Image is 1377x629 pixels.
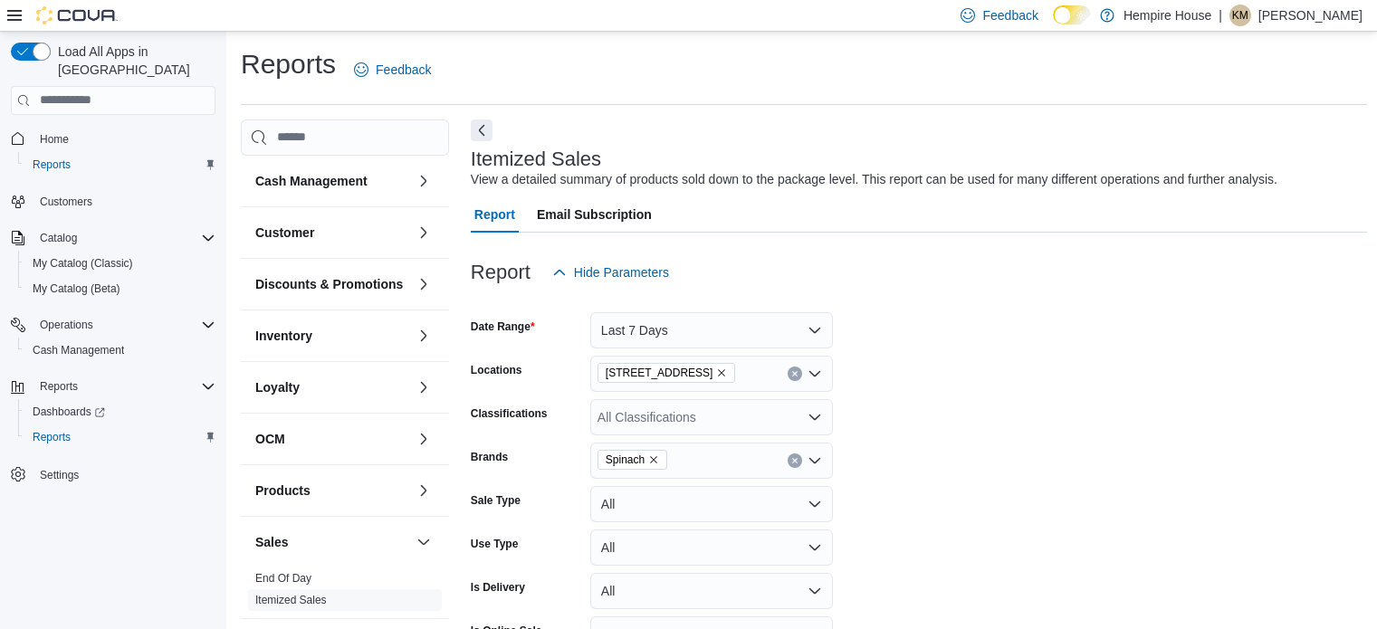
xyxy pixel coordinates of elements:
[255,378,409,396] button: Loyalty
[4,126,223,152] button: Home
[413,428,435,450] button: OCM
[716,367,727,378] button: Remove 59 First Street from selection in this group
[40,468,79,482] span: Settings
[471,493,521,508] label: Sale Type
[4,188,223,214] button: Customers
[255,224,409,242] button: Customer
[33,376,215,397] span: Reports
[471,406,548,421] label: Classifications
[590,529,833,566] button: All
[474,196,515,233] span: Report
[11,119,215,535] nav: Complex example
[648,454,659,465] button: Remove Spinach from selection in this group
[255,327,409,345] button: Inventory
[590,312,833,348] button: Last 7 Days
[574,263,669,281] span: Hide Parameters
[471,119,492,141] button: Next
[25,278,128,300] a: My Catalog (Beta)
[471,170,1277,189] div: View a detailed summary of products sold down to the package level. This report can be used for m...
[606,451,645,469] span: Spinach
[413,170,435,192] button: Cash Management
[36,6,118,24] img: Cova
[808,453,822,468] button: Open list of options
[33,376,85,397] button: Reports
[471,450,508,464] label: Brands
[4,225,223,251] button: Catalog
[255,481,311,500] h3: Products
[255,224,314,242] h3: Customer
[25,339,131,361] a: Cash Management
[255,430,409,448] button: OCM
[33,129,76,150] a: Home
[471,537,518,551] label: Use Type
[255,533,409,551] button: Sales
[51,43,215,79] span: Load All Apps in [GEOGRAPHIC_DATA]
[25,339,215,361] span: Cash Management
[598,450,667,470] span: Spinach
[255,378,300,396] h3: Loyalty
[471,148,601,170] h3: Itemized Sales
[376,61,431,79] span: Feedback
[33,314,215,336] span: Operations
[241,46,336,82] h1: Reports
[18,338,223,363] button: Cash Management
[1258,5,1363,26] p: [PERSON_NAME]
[471,319,535,334] label: Date Range
[471,363,522,377] label: Locations
[598,363,736,383] span: 59 First Street
[255,571,311,586] span: End Of Day
[471,262,531,283] h3: Report
[33,191,100,213] a: Customers
[4,312,223,338] button: Operations
[25,253,215,274] span: My Catalog (Classic)
[40,195,92,209] span: Customers
[255,594,327,606] a: Itemized Sales
[25,401,112,423] a: Dashboards
[545,254,676,291] button: Hide Parameters
[25,253,140,274] a: My Catalog (Classic)
[537,196,652,233] span: Email Subscription
[788,453,802,468] button: Clear input
[40,132,69,147] span: Home
[808,410,822,424] button: Open list of options
[33,157,71,172] span: Reports
[33,462,215,485] span: Settings
[255,593,327,607] span: Itemized Sales
[255,172,368,190] h3: Cash Management
[25,401,215,423] span: Dashboards
[18,399,223,424] a: Dashboards
[18,424,223,450] button: Reports
[4,461,223,487] button: Settings
[25,154,78,176] a: Reports
[590,573,833,609] button: All
[33,314,100,336] button: Operations
[25,278,215,300] span: My Catalog (Beta)
[788,367,802,381] button: Clear input
[33,430,71,444] span: Reports
[33,464,86,486] a: Settings
[413,531,435,553] button: Sales
[255,327,312,345] h3: Inventory
[18,251,223,276] button: My Catalog (Classic)
[347,52,438,88] a: Feedback
[255,275,403,293] h3: Discounts & Promotions
[808,367,822,381] button: Open list of options
[255,430,285,448] h3: OCM
[241,567,449,618] div: Sales
[25,426,78,448] a: Reports
[1124,5,1211,26] p: Hempire House
[413,325,435,347] button: Inventory
[33,128,215,150] span: Home
[255,275,409,293] button: Discounts & Promotions
[413,273,435,295] button: Discounts & Promotions
[255,481,409,500] button: Products
[413,222,435,243] button: Customer
[1232,5,1248,26] span: KM
[606,364,713,382] span: [STREET_ADDRESS]
[590,486,833,522] button: All
[255,572,311,585] a: End Of Day
[1229,5,1251,26] div: Katelyn MacBrien
[33,343,124,357] span: Cash Management
[18,152,223,177] button: Reports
